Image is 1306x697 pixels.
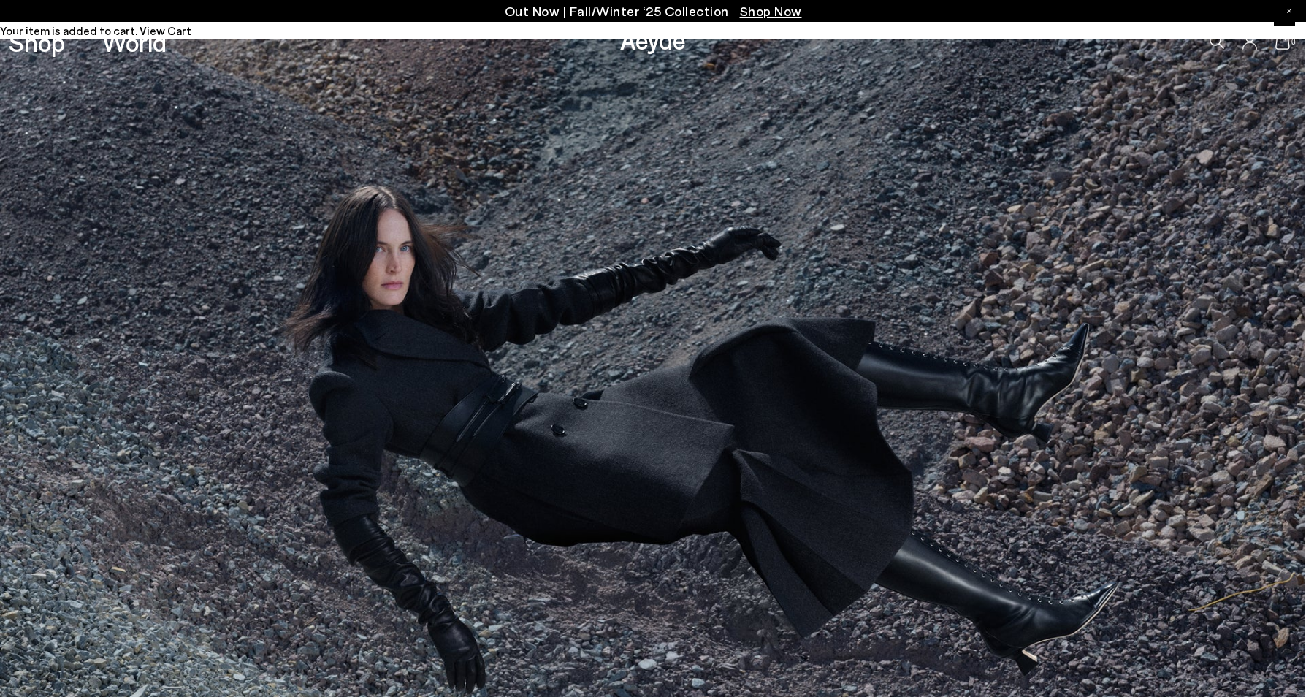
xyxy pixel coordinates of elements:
a: Aeyde [620,24,686,55]
a: Shop [9,29,65,55]
span: Navigate to /collections/new-in [740,3,802,19]
span: 0 [1290,38,1297,46]
a: 0 [1275,34,1290,50]
p: Out Now | Fall/Winter ‘25 Collection [505,2,802,20]
a: World [102,29,167,55]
